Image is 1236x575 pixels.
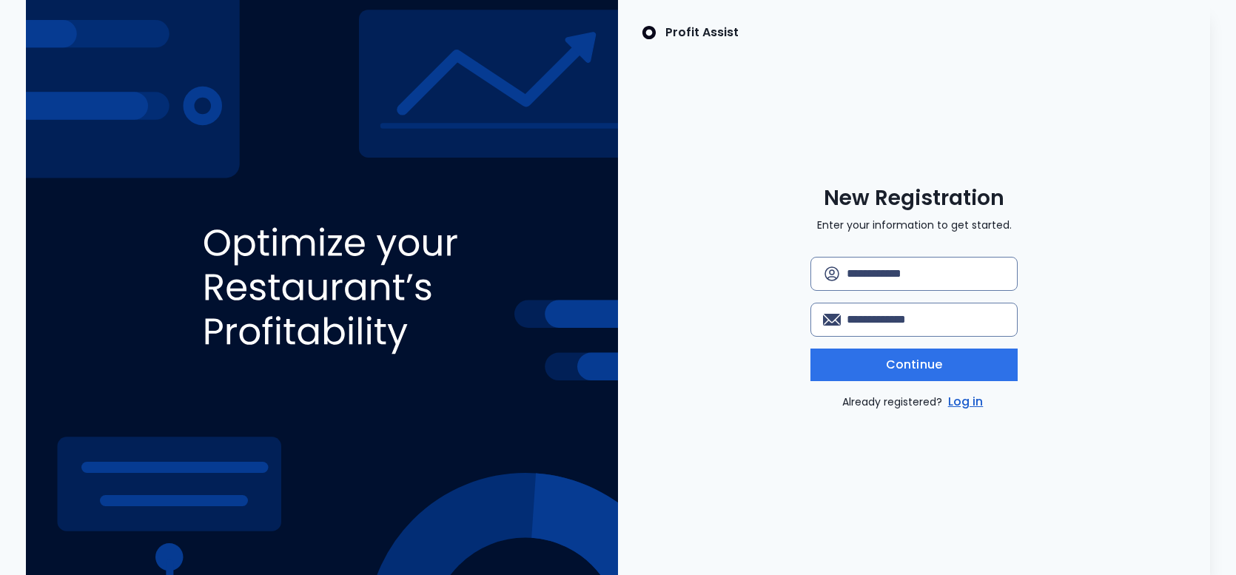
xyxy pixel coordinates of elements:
p: Already registered? [842,393,987,411]
img: SpotOn Logo [642,24,656,41]
p: Profit Assist [665,24,739,41]
span: New Registration [824,185,1004,212]
button: Continue [810,349,1018,381]
p: Enter your information to get started. [817,218,1012,233]
span: Continue [886,356,942,374]
a: Log in [945,393,987,411]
